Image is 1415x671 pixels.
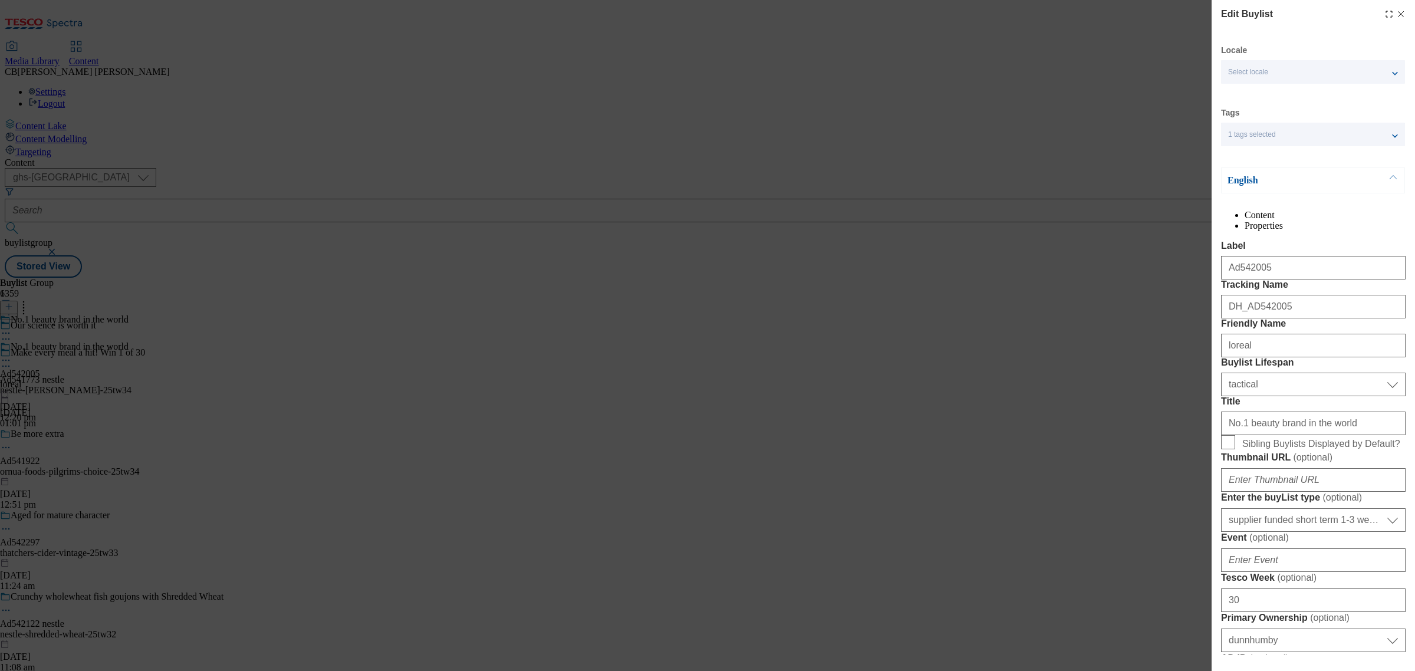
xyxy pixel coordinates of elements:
input: Enter Tesco Week [1221,588,1406,612]
input: Enter Thumbnail URL [1221,468,1406,492]
input: Enter Title [1221,412,1406,435]
label: Primary Ownership [1221,612,1406,624]
label: Locale [1221,47,1247,54]
label: Tracking Name [1221,279,1406,290]
span: 1 tags selected [1228,130,1276,139]
label: Label [1221,241,1406,251]
span: ( optional ) [1310,613,1350,623]
span: ( optional ) [1277,573,1317,583]
label: Buylist Lifespan [1221,357,1406,368]
label: Event [1221,532,1406,544]
label: AD ID [1221,652,1406,664]
input: Enter Label [1221,256,1406,279]
label: Tags [1221,110,1240,116]
span: Sibling Buylists Displayed by Default? [1242,439,1400,449]
h4: Edit Buylist [1221,7,1273,21]
label: Title [1221,396,1406,407]
li: Properties [1245,221,1406,231]
input: Enter Event [1221,548,1406,572]
p: English [1228,175,1351,186]
label: Enter the buyList type [1221,492,1406,504]
span: Select locale [1228,68,1268,77]
label: Tesco Week [1221,572,1406,584]
span: ( optional ) [1249,532,1289,542]
span: ( optional ) [1322,492,1362,502]
span: ( optional ) [1293,452,1332,462]
input: Enter Tracking Name [1221,295,1406,318]
label: Thumbnail URL [1221,452,1406,463]
input: Enter Friendly Name [1221,334,1406,357]
button: Select locale [1221,60,1405,84]
li: Content [1245,210,1406,221]
label: Friendly Name [1221,318,1406,329]
button: 1 tags selected [1221,123,1405,146]
span: ( optional ) [1249,653,1289,663]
